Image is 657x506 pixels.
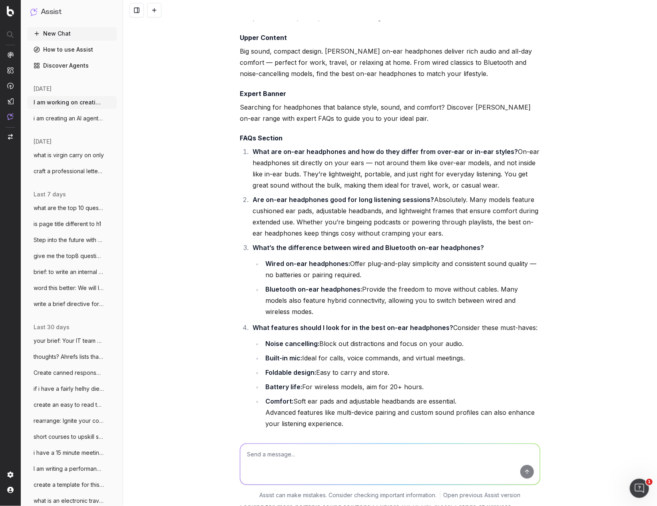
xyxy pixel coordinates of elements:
button: create a template for this header for ou [27,478,117,491]
button: Step into the future with Wi-Fi 7! From [27,234,117,246]
button: i am creating an AI agent for seo conten [27,112,117,125]
span: i am creating an AI agent for seo conten [34,114,104,122]
img: Assist [7,113,14,120]
li: Ideal for calls, voice commands, and virtual meetings. [263,353,540,364]
a: Discover Agents [27,59,117,72]
button: brief: to write an internal comms update [27,266,117,278]
li: Absolutely. Many models feature cushioned ear pads, adjustable headbands, and lightweight frames ... [250,194,540,239]
span: craft a professional letter for chargepb [34,167,104,175]
img: Analytics [7,52,14,58]
span: what is an electronic travel authority E [34,497,104,505]
button: i have a 15 minute meeting with a petula [27,446,117,459]
button: what are the top 10 questions that shoul [27,202,117,214]
span: create a template for this header for ou [34,481,104,489]
strong: What features should I look for in the best on-ear headphones? [253,324,453,332]
strong: Built-in mic: [265,354,302,362]
p: Assist can make mistakes. Consider checking important information. [260,492,437,500]
h1: Assist [41,6,62,18]
button: craft a professional letter for chargepb [27,165,117,178]
span: word this better: We will look at having [34,284,104,292]
span: last 7 days [34,190,66,198]
button: short courses to upskill seo contnrt wri [27,430,117,443]
img: Switch project [8,134,13,140]
strong: Comfort: [265,398,293,406]
span: i have a 15 minute meeting with a petula [34,449,104,457]
li: Soft ear pads and adjustable headbands are essential. Advanced features like multi-device pairing... [263,396,540,430]
span: thoughts? Ahrefs lists that all non-bran [34,353,104,361]
button: I am working on creating sub category co [27,96,117,109]
button: rearrange: Ignite your cooking potential [27,414,117,427]
strong: Foldable design: [265,369,316,377]
span: your brief: Your IT team have limited ce [34,337,104,345]
strong: Wired on-ear headphones: [265,260,350,268]
strong: Expert Banner [240,90,286,98]
span: Step into the future with Wi-Fi 7! From [34,236,104,244]
span: [DATE] [34,85,52,93]
li: For wireless models, aim for 20+ hours. [263,382,540,393]
iframe: Intercom live chat [630,479,649,498]
p: Big sound, compact design. [PERSON_NAME] on-ear headphones deliver rich audio and all-day comfort... [240,46,540,79]
span: rearrange: Ignite your cooking potential [34,417,104,425]
span: last 30 days [34,323,70,331]
span: Create canned response to customers/stor [34,369,104,377]
span: what is virgin carry on only [34,151,104,159]
span: is page title different to h1 [34,220,101,228]
span: brief: to write an internal comms update [34,268,104,276]
button: what is virgin carry on only [27,149,117,162]
strong: What are on-ear headphones and how do they differ from over-ear or in-ear styles? [253,148,518,156]
li: On-ear headphones sit directly on your ears — not around them like over-ear models, and not insid... [250,146,540,191]
button: thoughts? Ahrefs lists that all non-bran [27,350,117,363]
strong: Bluetooth on-ear headphones: [265,286,362,294]
img: Studio [7,98,14,104]
button: Create canned response to customers/stor [27,366,117,379]
a: How to use Assist [27,43,117,56]
strong: Are on-ear headphones good for long listening sessions? [253,196,434,204]
p: Searching for headphones that balance style, sound, and comfort? Discover [PERSON_NAME] on-ear ra... [240,102,540,124]
span: 1 [646,479,653,485]
button: if i have a fairly helhy diet is one act [27,382,117,395]
strong: What’s the difference between wired and Bluetooth on-ear headphones? [253,244,484,252]
span: what are the top 10 questions that shoul [34,204,104,212]
strong: Upper Content [240,34,287,42]
li: Offer plug-and-play simplicity and consistent sound quality — no batteries or pairing required. [263,258,540,281]
span: I am working on creating sub category co [34,98,104,106]
button: Assist [30,6,113,18]
img: Setting [7,472,14,478]
span: I am writing a performance review and po [34,465,104,473]
span: write a brief directive for a staff memb [34,300,104,308]
img: Botify logo [7,6,14,16]
img: Assist [30,8,38,16]
span: if i have a fairly helhy diet is one act [34,385,104,393]
a: Open previous Assist version [444,492,521,500]
strong: Noise cancelling: [265,340,319,348]
button: write a brief directive for a staff memb [27,298,117,310]
span: short courses to upskill seo contnrt wri [34,433,104,441]
li: Block out distractions and focus on your audio. [263,338,540,350]
strong: FAQs Section [240,134,283,142]
button: give me the top8 questions from this Als [27,250,117,262]
span: [DATE] [34,138,52,146]
strong: Battery life: [265,383,302,391]
button: create an easy to read table that outlin [27,398,117,411]
li: Provide the freedom to move without cables. Many models also feature hybrid connectivity, allowin... [263,284,540,318]
img: Intelligence [7,67,14,74]
span: create an easy to read table that outlin [34,401,104,409]
img: Activation [7,82,14,89]
button: I am writing a performance review and po [27,462,117,475]
span: give me the top8 questions from this Als [34,252,104,260]
button: New Chat [27,27,117,40]
img: My account [7,487,14,493]
li: Easy to carry and store. [263,367,540,378]
button: word this better: We will look at having [27,282,117,294]
button: is page title different to h1 [27,218,117,230]
li: Consider these must-haves: [250,322,540,430]
button: your brief: Your IT team have limited ce [27,334,117,347]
